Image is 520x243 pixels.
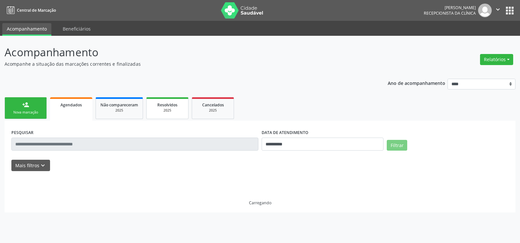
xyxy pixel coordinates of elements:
[60,102,82,108] span: Agendados
[151,108,184,113] div: 2025
[492,4,504,17] button: 
[202,102,224,108] span: Cancelados
[494,6,501,13] i: 
[2,23,51,36] a: Acompanhamento
[504,5,515,16] button: apps
[424,5,476,10] div: [PERSON_NAME]
[22,101,29,108] div: person_add
[58,23,95,34] a: Beneficiários
[11,160,50,171] button: Mais filtroskeyboard_arrow_down
[5,61,362,67] p: Acompanhe a situação das marcações correntes e finalizadas
[197,108,229,113] div: 2025
[480,54,513,65] button: Relatórios
[157,102,177,108] span: Resolvidos
[5,44,362,61] p: Acompanhamento
[478,4,492,17] img: img
[100,108,138,113] div: 2025
[262,128,308,138] label: DATA DE ATENDIMENTO
[9,110,42,115] div: Nova marcação
[39,162,46,169] i: keyboard_arrow_down
[5,5,56,16] a: Central de Marcação
[424,10,476,16] span: Recepcionista da clínica
[249,200,271,206] div: Carregando
[100,102,138,108] span: Não compareceram
[17,7,56,13] span: Central de Marcação
[11,128,33,138] label: PESQUISAR
[388,79,445,87] p: Ano de acompanhamento
[387,140,407,151] button: Filtrar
